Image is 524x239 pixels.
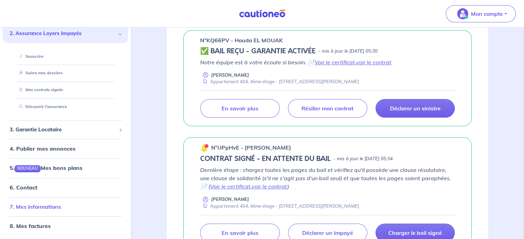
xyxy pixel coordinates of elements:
[457,8,468,19] img: illu_account_valid_menu.svg
[16,105,67,109] a: Découvrir l'assurance
[200,36,283,44] p: n°KQ66PV - Houda EL MOUAK
[10,126,116,134] span: 3. Garantie Locataire
[3,142,128,156] div: 4. Publier mes annonces
[388,229,442,236] p: Charger le bail signé
[251,183,287,190] a: voir le contrat
[10,203,61,210] a: 7. Mes informations
[200,203,359,209] div: Appartement 404, 4ème étage - [STREET_ADDRESS][PERSON_NAME]
[200,144,208,152] img: 🔔
[200,78,359,85] div: Appartement 404, 4ème étage - [STREET_ADDRESS][PERSON_NAME]
[302,229,353,236] p: Déclarer un impayé
[315,59,355,66] a: Voir le certificat
[288,99,367,118] a: Résilier mon contrat
[3,161,128,175] div: 5.NOUVEAUMes bons plans
[3,123,128,137] div: 3. Garantie Locataire
[471,10,503,18] p: Mon compte
[16,88,63,93] a: Mes contrats signés
[390,105,440,112] p: Déclarer un sinistre
[376,99,455,118] a: Déclarer un sinistre
[318,48,378,55] p: - mis à jour le [DATE] 05:30
[200,47,316,55] h5: ✅ BAIL REÇU - GARANTIE ACTIVÉE
[301,105,353,112] p: Résilier mon contrat
[10,165,82,172] a: 5.NOUVEAUMes bons plans
[211,196,249,203] p: [PERSON_NAME]
[10,222,51,229] a: 8. Mes factures
[356,59,391,66] a: voir le contrat
[200,58,455,66] p: Notre équipe est à votre écoute si besoin. 📄 ,
[11,51,120,62] div: Souscrire
[200,166,455,191] p: Dernière étape : chargez toutes les pages du bail et vérifiez qu'il possède une clause résolutoir...
[16,71,63,76] a: Suivre mes dossiers
[10,30,116,38] span: 2. Assurance Loyers Impayés
[222,229,258,236] p: En savoir plus
[3,200,128,214] div: 7. Mes informations
[200,99,279,118] a: En savoir plus
[222,105,258,112] p: En savoir plus
[333,155,393,162] p: - mis à jour le [DATE] 05:34
[11,101,120,113] div: Découvrir l'assurance
[10,184,37,191] a: 6. Contact
[16,54,43,59] a: Souscrire
[236,9,288,18] img: Cautioneo
[11,68,120,79] div: Suivre mes dossiers
[210,183,250,190] a: Voir le certificat
[211,72,249,78] p: [PERSON_NAME]
[10,145,75,152] a: 4. Publier mes annonces
[200,155,455,163] div: state: CONTRACT-SIGNED, Context: NEW,MAYBE-CERTIFICATE,ALONE,LESSOR-DOCUMENTS
[3,181,128,194] div: 6. Contact
[211,143,291,152] p: n°UPpHvE - [PERSON_NAME]
[446,5,516,22] button: illu_account_valid_menu.svgMon compte
[3,219,128,233] div: 8. Mes factures
[200,155,331,163] h5: CONTRAT SIGNÉ - EN ATTENTE DU BAIL
[3,24,128,43] div: 2. Assurance Loyers Impayés
[11,85,120,96] div: Mes contrats signés
[200,47,455,55] div: state: CONTRACT-VALIDATED, Context: MORE-THAN-6-MONTHS,MAYBE-CERTIFICATE,ALONE,LESSOR-DOCUMENTS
